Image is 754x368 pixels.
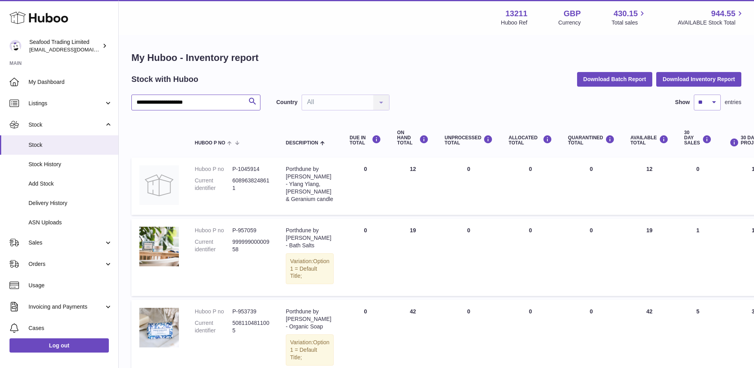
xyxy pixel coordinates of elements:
[286,253,334,285] div: Variation:
[28,260,104,268] span: Orders
[195,227,232,234] dt: Huboo P no
[437,157,501,215] td: 0
[286,140,318,146] span: Description
[612,8,647,27] a: 430.15 Total sales
[286,308,334,330] div: Porthdune by [PERSON_NAME] - Organic Soap
[195,140,225,146] span: Huboo P no
[656,72,741,86] button: Download Inventory Report
[397,130,429,146] div: ON HAND Total
[684,130,712,146] div: 30 DAY SALES
[28,219,112,226] span: ASN Uploads
[28,303,104,311] span: Invoicing and Payments
[444,135,493,146] div: UNPROCESSED Total
[195,165,232,173] dt: Huboo P no
[29,38,101,53] div: Seafood Trading Limited
[676,157,720,215] td: 0
[676,219,720,296] td: 1
[232,165,270,173] dd: P-1045914
[389,157,437,215] td: 12
[675,99,690,106] label: Show
[195,319,232,334] dt: Current identifier
[623,157,676,215] td: 12
[195,308,232,315] dt: Huboo P no
[389,219,437,296] td: 19
[9,40,21,52] img: online@rickstein.com
[505,8,528,19] strong: 13211
[28,324,112,332] span: Cases
[437,219,501,296] td: 0
[725,99,741,106] span: entries
[590,308,593,315] span: 0
[29,46,116,53] span: [EMAIL_ADDRESS][DOMAIN_NAME]
[342,157,389,215] td: 0
[558,19,581,27] div: Currency
[28,121,104,129] span: Stock
[678,19,745,27] span: AVAILABLE Stock Total
[232,227,270,234] dd: P-957059
[131,51,741,64] h1: My Huboo - Inventory report
[28,239,104,247] span: Sales
[232,238,270,253] dd: 99999900000958
[564,8,581,19] strong: GBP
[342,219,389,296] td: 0
[276,99,298,106] label: Country
[195,238,232,253] dt: Current identifier
[286,227,334,249] div: Porthdune by [PERSON_NAME] - Bath Salts
[131,74,198,85] h2: Stock with Huboo
[509,135,552,146] div: ALLOCATED Total
[678,8,745,27] a: 944.55 AVAILABLE Stock Total
[623,219,676,296] td: 19
[232,319,270,334] dd: 5081104811005
[232,308,270,315] dd: P-953739
[28,141,112,149] span: Stock
[28,199,112,207] span: Delivery History
[711,8,735,19] span: 944.55
[28,282,112,289] span: Usage
[28,78,112,86] span: My Dashboard
[232,177,270,192] dd: 6089638248611
[9,338,109,353] a: Log out
[139,227,179,266] img: product image
[612,19,647,27] span: Total sales
[286,334,334,366] div: Variation:
[501,157,560,215] td: 0
[631,135,669,146] div: AVAILABLE Total
[28,100,104,107] span: Listings
[501,19,528,27] div: Huboo Ref
[568,135,615,146] div: QUARANTINED Total
[139,308,179,347] img: product image
[590,166,593,172] span: 0
[195,177,232,192] dt: Current identifier
[290,258,329,279] span: Option 1 = Default Title;
[290,339,329,360] span: Option 1 = Default Title;
[286,165,334,203] div: Porthdune by [PERSON_NAME] - Ylang Ylang, [PERSON_NAME] & Geranium candle
[577,72,653,86] button: Download Batch Report
[613,8,638,19] span: 430.15
[139,165,179,205] img: product image
[28,161,112,168] span: Stock History
[501,219,560,296] td: 0
[349,135,381,146] div: DUE IN TOTAL
[28,180,112,188] span: Add Stock
[590,227,593,233] span: 0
